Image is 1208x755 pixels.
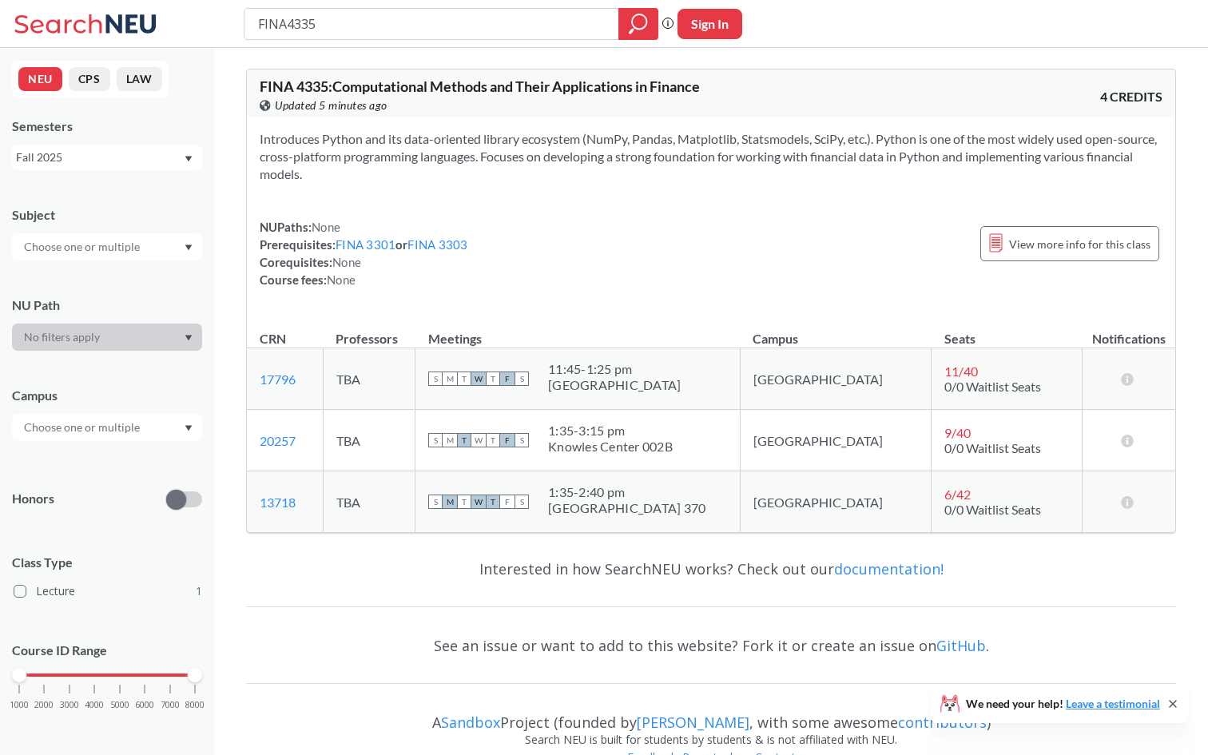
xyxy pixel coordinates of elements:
button: Sign In [678,9,742,39]
span: None [312,220,340,234]
span: We need your help! [966,698,1160,709]
div: magnifying glass [618,8,658,40]
span: M [443,433,457,447]
span: W [471,433,486,447]
span: None [327,272,356,287]
span: 3000 [60,701,79,709]
div: 1:35 - 3:15 pm [548,423,673,439]
button: NEU [18,67,62,91]
span: 0/0 Waitlist Seats [944,440,1041,455]
span: W [471,372,486,386]
input: Class, professor, course number, "phrase" [256,10,607,38]
div: [GEOGRAPHIC_DATA] [548,377,681,393]
span: M [443,495,457,509]
a: FINA 3303 [407,237,467,252]
button: LAW [117,67,162,91]
p: Course ID Range [12,642,202,660]
div: A Project (founded by , with some awesome ) [246,699,1176,731]
a: 13718 [260,495,296,510]
svg: Dropdown arrow [185,156,193,162]
span: Updated 5 minutes ago [275,97,387,114]
span: None [332,255,361,269]
div: Search NEU is built for students by students & is not affiliated with NEU. [246,731,1176,749]
span: S [428,372,443,386]
span: View more info for this class [1009,234,1150,254]
span: S [515,372,529,386]
span: F [500,433,515,447]
span: Class Type [12,554,202,571]
span: S [515,495,529,509]
div: Knowles Center 002B [548,439,673,455]
div: Dropdown arrow [12,414,202,441]
div: See an issue or want to add to this website? Fork it or create an issue on . [246,622,1176,669]
svg: Dropdown arrow [185,244,193,251]
span: 5000 [110,701,129,709]
div: Subject [12,206,202,224]
span: 4000 [85,701,104,709]
input: Choose one or multiple [16,237,150,256]
div: [GEOGRAPHIC_DATA] 370 [548,500,705,516]
a: [PERSON_NAME] [637,713,749,732]
th: Seats [932,314,1083,348]
span: F [500,495,515,509]
span: 2000 [34,701,54,709]
span: 8000 [185,701,205,709]
label: Lecture [14,581,202,602]
svg: magnifying glass [629,13,648,35]
div: Semesters [12,117,202,135]
div: Dropdown arrow [12,233,202,260]
svg: Dropdown arrow [185,335,193,341]
button: CPS [69,67,110,91]
td: TBA [323,471,415,533]
td: [GEOGRAPHIC_DATA] [740,471,931,533]
span: M [443,372,457,386]
svg: Dropdown arrow [185,425,193,431]
span: 11 / 40 [944,364,978,379]
span: T [486,372,500,386]
span: T [457,372,471,386]
span: 1 [196,582,202,600]
span: T [486,433,500,447]
div: NU Path [12,296,202,314]
a: Leave a testimonial [1066,697,1160,710]
span: 9 / 40 [944,425,971,440]
div: 11:45 - 1:25 pm [548,361,681,377]
span: T [486,495,500,509]
span: FINA 4335 : Computational Methods and Their Applications in Finance [260,77,700,95]
span: F [500,372,515,386]
div: Interested in how SearchNEU works? Check out our [246,546,1176,592]
span: S [515,433,529,447]
a: GitHub [936,636,986,655]
a: Sandbox [441,713,500,732]
div: Fall 2025 [16,149,183,166]
div: CRN [260,330,286,348]
span: S [428,433,443,447]
span: T [457,433,471,447]
div: Fall 2025Dropdown arrow [12,145,202,170]
th: Notifications [1083,314,1175,348]
a: 17796 [260,372,296,387]
span: 6 / 42 [944,487,971,502]
th: Professors [323,314,415,348]
td: TBA [323,410,415,471]
th: Campus [740,314,931,348]
a: 20257 [260,433,296,448]
span: S [428,495,443,509]
div: 1:35 - 2:40 pm [548,484,705,500]
td: [GEOGRAPHIC_DATA] [740,410,931,471]
span: W [471,495,486,509]
td: [GEOGRAPHIC_DATA] [740,348,931,410]
input: Choose one or multiple [16,418,150,437]
a: FINA 3301 [336,237,395,252]
div: NUPaths: Prerequisites: or Corequisites: Course fees: [260,218,468,288]
span: 7000 [161,701,180,709]
span: T [457,495,471,509]
div: Campus [12,387,202,404]
a: documentation! [834,559,944,578]
td: TBA [323,348,415,410]
div: Dropdown arrow [12,324,202,351]
span: 1000 [10,701,29,709]
a: contributors [898,713,987,732]
section: Introduces Python and its data-oriented library ecosystem (NumPy, Pandas, Matplotlib, Statsmodels... [260,130,1162,183]
p: Honors [12,490,54,508]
